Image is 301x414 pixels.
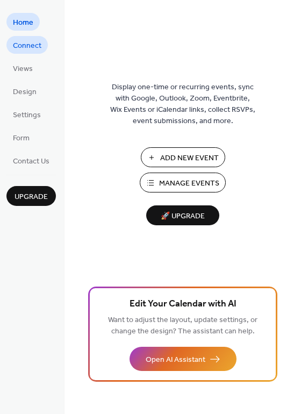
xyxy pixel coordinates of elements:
span: Views [13,63,33,75]
span: 🚀 Upgrade [153,209,213,224]
a: Connect [6,36,48,54]
button: 🚀 Upgrade [146,205,219,225]
button: Open AI Assistant [130,347,236,371]
span: Want to adjust the layout, update settings, or change the design? The assistant can help. [108,313,257,339]
span: Edit Your Calendar with AI [130,297,236,312]
button: Manage Events [140,173,226,192]
span: Contact Us [13,156,49,167]
span: Settings [13,110,41,121]
span: Home [13,17,33,28]
span: Form [13,133,30,144]
a: Design [6,82,43,100]
a: Views [6,59,39,77]
a: Form [6,129,36,146]
button: Add New Event [141,147,225,167]
button: Upgrade [6,186,56,206]
a: Contact Us [6,152,56,169]
span: Open AI Assistant [146,354,205,366]
span: Upgrade [15,191,48,203]
span: Add New Event [160,153,219,164]
span: Connect [13,40,41,52]
span: Display one-time or recurring events, sync with Google, Outlook, Zoom, Eventbrite, Wix Events or ... [110,82,255,127]
a: Home [6,13,40,31]
span: Design [13,87,37,98]
a: Settings [6,105,47,123]
span: Manage Events [159,178,219,189]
